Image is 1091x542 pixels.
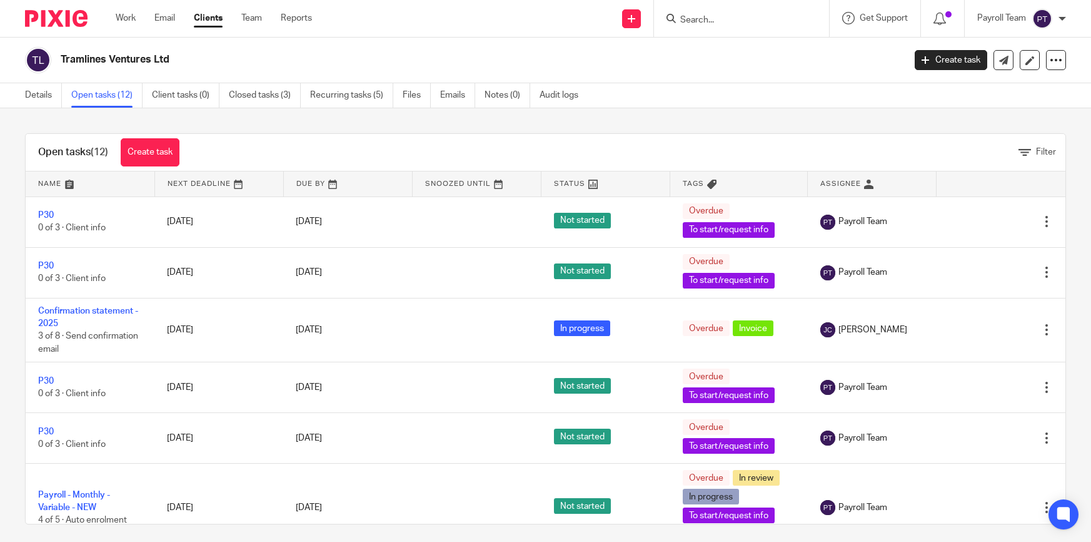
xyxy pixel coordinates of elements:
[838,381,887,394] span: Payroll Team
[38,307,138,328] a: Confirmation statement - 2025
[683,180,704,187] span: Tags
[820,322,835,337] img: svg%3E
[554,213,611,228] span: Not started
[229,83,301,108] a: Closed tasks (3)
[915,50,987,70] a: Create task
[38,275,106,284] span: 0 of 3 · Client info
[296,434,322,442] span: [DATE]
[554,180,585,187] span: Status
[152,83,219,108] a: Client tasks (0)
[838,324,907,336] span: [PERSON_NAME]
[820,265,835,280] img: svg%3E
[116,12,136,24] a: Work
[540,83,588,108] a: Audit logs
[977,12,1026,24] p: Payroll Team
[554,378,611,394] span: Not started
[679,15,792,26] input: Search
[440,83,475,108] a: Emails
[425,180,491,187] span: Snoozed Until
[38,491,110,512] a: Payroll - Monthly - Variable - NEW
[310,83,393,108] a: Recurring tasks (5)
[296,383,322,392] span: [DATE]
[38,389,106,398] span: 0 of 3 · Client info
[838,215,887,228] span: Payroll Team
[38,146,108,159] h1: Open tasks
[820,500,835,515] img: svg%3E
[683,273,775,289] span: To start/request info
[91,147,108,157] span: (12)
[241,12,262,24] a: Team
[820,431,835,446] img: svg%3E
[820,215,835,230] img: svg%3E
[38,262,54,270] a: P30
[296,325,322,334] span: [DATE]
[154,12,175,24] a: Email
[820,380,835,395] img: svg%3E
[683,470,730,486] span: Overdue
[38,440,106,449] span: 0 of 3 · Client info
[194,12,223,24] a: Clients
[683,320,730,336] span: Overdue
[1036,148,1056,156] span: Filter
[38,332,138,354] span: 3 of 8 · Send confirmation email
[733,470,780,486] span: In review
[154,362,283,413] td: [DATE]
[860,14,908,23] span: Get Support
[554,498,611,514] span: Not started
[485,83,530,108] a: Notes (0)
[154,197,283,247] td: [DATE]
[683,203,730,219] span: Overdue
[38,224,106,233] span: 0 of 3 · Client info
[733,320,773,336] span: Invoice
[683,419,730,435] span: Overdue
[1032,9,1052,29] img: svg%3E
[38,427,54,436] a: P30
[25,83,62,108] a: Details
[683,254,730,270] span: Overdue
[61,53,729,66] h2: Tramlines Ventures Ltd
[121,138,179,166] a: Create task
[683,489,739,504] span: In progress
[296,268,322,277] span: [DATE]
[38,377,54,386] a: P30
[38,516,127,525] span: 4 of 5 · Auto enrolment
[683,508,775,523] span: To start/request info
[683,387,775,403] span: To start/request info
[554,263,611,279] span: Not started
[296,217,322,226] span: [DATE]
[683,369,730,384] span: Overdue
[296,503,322,512] span: [DATE]
[38,211,54,220] a: P30
[71,83,143,108] a: Open tasks (12)
[554,429,611,444] span: Not started
[683,222,775,238] span: To start/request info
[554,320,610,336] span: In progress
[25,47,51,73] img: svg%3E
[154,413,283,464] td: [DATE]
[683,438,775,454] span: To start/request info
[154,298,283,362] td: [DATE]
[25,10,88,27] img: Pixie
[838,266,887,279] span: Payroll Team
[838,501,887,514] span: Payroll Team
[281,12,312,24] a: Reports
[838,432,887,444] span: Payroll Team
[403,83,431,108] a: Files
[154,247,283,298] td: [DATE]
